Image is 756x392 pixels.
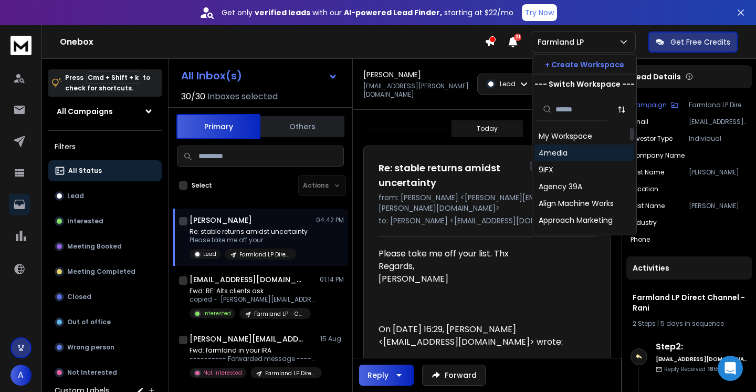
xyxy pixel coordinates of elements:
p: Company Name [631,151,685,160]
p: Interested [203,310,231,317]
button: All Campaigns [48,101,162,122]
h1: All Inbox(s) [181,70,242,81]
p: Get Free Credits [670,37,730,47]
p: [PERSON_NAME] [689,168,748,177]
div: Reply [367,370,388,380]
p: Farmland LP Direct Channel - Rani [239,251,290,259]
strong: AI-powered Lead Finder, [344,7,442,18]
p: Today [477,125,498,133]
div: Agency 39A [539,181,582,192]
button: All Status [48,160,162,181]
p: Lead [500,80,516,88]
button: A [10,365,31,386]
p: 01:14 PM [320,275,344,284]
p: Farmland LP - General RIA Expanded [254,310,304,318]
button: Lead [48,185,162,207]
p: Re: stable returns amidst uncertainty [190,228,308,236]
p: ---------- Forwarded message --------- From: [PERSON_NAME] [190,355,316,363]
img: logo [10,36,31,55]
p: Last Name [631,202,665,210]
p: Lead [67,192,84,200]
div: [PERSON_NAME] & [PERSON_NAME] [539,232,630,253]
p: Not Interested [67,368,117,377]
p: 04:42 PM [316,216,344,224]
p: Fwd: farmland in your IRA [190,346,316,355]
p: Lead Details [633,71,681,82]
p: location [631,185,658,193]
p: Individual [689,135,748,143]
span: 5 days in sequence [660,319,724,328]
p: Farmland LP Direct Channel - Rani [265,369,316,377]
p: Farmland LP Direct Channel - Rani [689,101,748,109]
p: --- Switch Workspace --- [534,79,635,89]
button: All Inbox(s) [173,65,346,86]
button: Wrong person [48,337,162,358]
div: | [633,319,745,328]
p: [PERSON_NAME] [689,202,748,210]
p: Investor Type [631,135,673,143]
label: Select [192,181,212,190]
button: Reply [359,365,414,386]
button: Meeting Booked [48,236,162,257]
p: [DATE] : 04:42 pm [530,161,596,171]
blockquote: On [DATE] 16:29, [PERSON_NAME] <[EMAIL_ADDRESS][DOMAIN_NAME]> wrote: [379,323,587,361]
p: Fwd: RE: Alts clients ask [190,287,316,295]
p: Press to check for shortcuts. [65,73,150,94]
strong: verified leads [255,7,310,18]
div: My Workspace [539,131,592,141]
div: 4media [539,148,568,158]
p: Out of office [67,318,111,326]
p: Lead [203,250,216,258]
button: Forward [422,365,486,386]
button: Try Now [522,4,557,21]
button: Primary [176,114,260,139]
p: Email [631,118,648,126]
div: Align Machine Works [539,198,614,209]
span: Cmd + Shift + k [86,71,140,84]
button: Meeting Completed [48,261,162,282]
p: industry [631,219,657,227]
h1: [EMAIL_ADDRESS][DOMAIN_NAME] [190,274,305,285]
p: All Status [68,167,102,175]
h1: Re: stable returns amidst uncertainty [379,161,523,190]
h3: Filters [48,139,162,154]
h6: Step 2 : [656,341,748,353]
span: 2 Steps [633,319,656,328]
p: Not Interested [203,369,242,377]
p: + Create Workspace [545,59,624,70]
button: Others [260,115,344,138]
h1: Onebox [60,36,485,48]
p: First Name [631,168,664,177]
p: Closed [67,293,91,301]
h1: [PERSON_NAME] [190,215,252,225]
h3: Inboxes selected [207,90,278,103]
p: Try Now [525,7,554,18]
button: Campaign [631,101,678,109]
p: Phone [631,235,650,244]
span: 31 [514,34,521,41]
p: Meeting Booked [67,242,122,251]
div: [PERSON_NAME] [379,273,587,285]
div: Open Intercom Messenger [718,356,743,381]
p: Interested [67,217,103,225]
div: Regards, [379,260,587,311]
h1: [PERSON_NAME][EMAIL_ADDRESS][DOMAIN_NAME] [190,334,305,344]
div: Activities [626,256,752,280]
p: copied - [PERSON_NAME][EMAIL_ADDRESS][DOMAIN_NAME] ---------- Forwarded message --------- From: [190,295,316,304]
p: to: [PERSON_NAME] <[EMAIL_ADDRESS][DOMAIN_NAME]> [379,215,596,226]
button: + Create Workspace [532,55,636,74]
p: Meeting Completed [67,267,135,276]
h1: [PERSON_NAME] [363,69,421,80]
div: 9iFX [539,164,553,175]
p: Please take me off your [190,236,308,244]
button: Get Free Credits [648,32,738,53]
div: Approach Marketing [539,215,613,225]
p: Wrong person [67,343,114,352]
p: Farmland LP [538,37,588,47]
span: 18th, Aug [708,365,733,373]
button: Closed [48,286,162,307]
button: Interested [48,211,162,232]
p: Campaign [631,101,667,109]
